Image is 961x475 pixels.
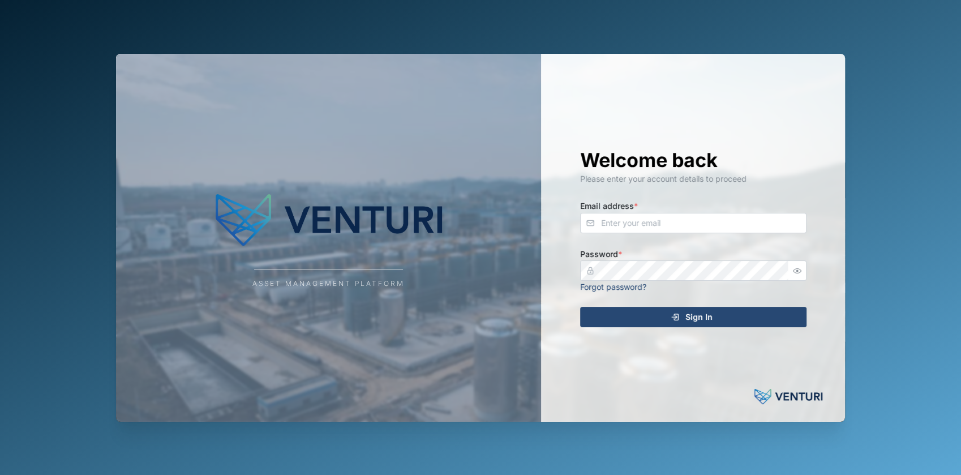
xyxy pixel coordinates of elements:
label: Password [580,248,622,260]
label: Email address [580,200,638,212]
input: Enter your email [580,213,806,233]
button: Sign In [580,307,806,327]
a: Forgot password? [580,282,646,292]
div: Asset Management Platform [252,279,405,289]
span: Sign In [685,307,713,327]
div: Please enter your account details to proceed [580,173,806,185]
img: Company Logo [216,186,442,254]
img: Powered by: Venturi [754,386,822,408]
h1: Welcome back [580,148,806,173]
